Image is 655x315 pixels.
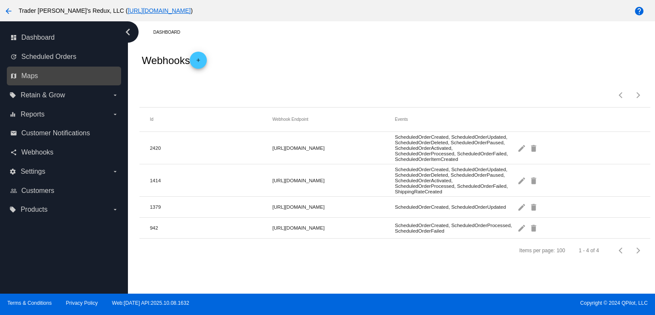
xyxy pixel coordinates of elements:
[150,117,272,122] mat-header-cell: Id
[3,6,14,16] mat-icon: arrow_back
[519,248,555,254] div: Items per page:
[613,242,630,259] button: Previous page
[395,220,517,236] mat-cell: ScheduledOrderCreated, ScheduledOrderProcessed, ScheduledOrderFailed
[556,248,565,254] div: 100
[150,202,272,212] mat-cell: 1379
[630,87,647,104] button: Next page
[9,206,16,213] i: local_offer
[20,168,45,175] span: Settings
[19,7,193,14] span: Trader [PERSON_NAME]'s Redux, LLC ( )
[9,92,16,99] i: local_offer
[630,242,647,259] button: Next page
[150,143,272,153] mat-cell: 2420
[10,146,119,159] a: share Webhooks
[395,117,517,122] mat-header-cell: Events
[7,300,52,306] a: Terms & Conditions
[517,141,527,155] mat-icon: edit
[112,111,119,118] i: arrow_drop_down
[150,223,272,233] mat-cell: 942
[20,91,65,99] span: Retain & Grow
[150,175,272,185] mat-cell: 1414
[272,202,395,212] mat-cell: [URL][DOMAIN_NAME]
[10,73,17,79] i: map
[21,187,54,195] span: Customers
[10,50,119,64] a: update Scheduled Orders
[142,52,207,69] h2: Webhooks
[579,248,599,254] div: 1 - 4 of 4
[21,149,53,156] span: Webhooks
[529,221,539,234] mat-icon: delete
[20,111,44,118] span: Reports
[10,184,119,198] a: people_outline Customers
[10,149,17,156] i: share
[272,117,395,122] mat-header-cell: Webhook Endpoint
[10,187,17,194] i: people_outline
[10,126,119,140] a: email Customer Notifications
[272,223,395,233] mat-cell: [URL][DOMAIN_NAME]
[517,221,527,234] mat-icon: edit
[153,26,188,39] a: Dashboard
[21,34,55,41] span: Dashboard
[112,206,119,213] i: arrow_drop_down
[335,300,648,306] span: Copyright © 2024 QPilot, LLC
[9,111,16,118] i: equalizer
[10,69,119,83] a: map Maps
[20,206,47,213] span: Products
[10,31,119,44] a: dashboard Dashboard
[128,7,191,14] a: [URL][DOMAIN_NAME]
[21,72,38,80] span: Maps
[517,200,527,213] mat-icon: edit
[10,34,17,41] i: dashboard
[112,168,119,175] i: arrow_drop_down
[395,132,517,164] mat-cell: ScheduledOrderCreated, ScheduledOrderUpdated, ScheduledOrderDeleted, ScheduledOrderPaused, Schedu...
[529,200,539,213] mat-icon: delete
[121,25,135,39] i: chevron_left
[634,6,644,16] mat-icon: help
[9,168,16,175] i: settings
[10,53,17,60] i: update
[529,174,539,187] mat-icon: delete
[395,202,517,212] mat-cell: ScheduledOrderCreated, ScheduledOrderUpdated
[112,92,119,99] i: arrow_drop_down
[613,87,630,104] button: Previous page
[517,174,527,187] mat-icon: edit
[529,141,539,155] mat-icon: delete
[272,143,395,153] mat-cell: [URL][DOMAIN_NAME]
[21,129,90,137] span: Customer Notifications
[10,130,17,137] i: email
[395,164,517,196] mat-cell: ScheduledOrderCreated, ScheduledOrderUpdated, ScheduledOrderDeleted, ScheduledOrderPaused, Schedu...
[21,53,76,61] span: Scheduled Orders
[193,57,203,67] mat-icon: add
[272,175,395,185] mat-cell: [URL][DOMAIN_NAME]
[66,300,98,306] a: Privacy Policy
[112,300,189,306] a: Web:[DATE] API:2025.10.08.1632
